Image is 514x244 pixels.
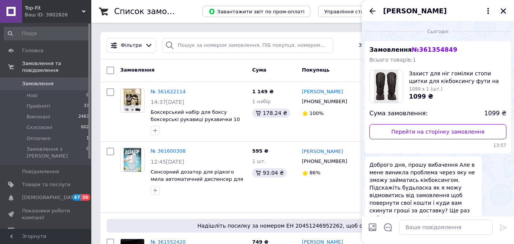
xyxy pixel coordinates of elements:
[4,27,90,40] input: Пошук
[22,60,91,74] span: Замовлення та повідомлення
[86,146,89,159] span: 0
[369,57,416,63] span: Всього товарів: 1
[369,161,477,222] span: Доброго дня, прошу вибачення Але в мене виникла проблема через яку не зможу займатись кікбоксинго...
[86,92,89,99] span: 0
[27,92,38,99] span: Нові
[72,194,81,201] span: 67
[324,9,382,14] span: Управління статусами
[120,88,145,113] a: Фото товару
[252,158,266,164] span: 1 шт.
[252,89,274,94] span: 1 149 ₴
[301,156,349,166] div: [PHONE_NUMBER]
[81,124,89,131] span: 602
[151,99,184,105] span: 14:37[DATE]
[409,86,442,92] span: 1099 x 1 (шт.)
[124,148,142,172] img: Фото товару
[318,6,388,17] button: Управління статусами
[84,103,89,110] span: 37
[358,42,410,49] span: Збережені фільтри:
[412,46,457,53] span: № 361354849
[369,46,457,53] span: Замовлення
[310,110,324,116] span: 100%
[22,227,42,234] span: Відгуки
[409,70,506,85] span: Захист для ніг гомілки стопи щитки для кікбоксингу фути на ноги накладки для тайського боксу мма ...
[151,89,186,94] a: № 361622114
[202,6,310,17] button: Завантажити звіт по пром-оплаті
[151,169,243,189] a: Сенсорний дозатор для рідкого мила автоматичний диспенсер для піни мильниця
[499,6,508,16] button: Закрити
[151,109,240,143] a: Боксерський набір для боксу боксерські рукавиці рукавички 10 унцій капа бинти екіпірування Venum ...
[302,67,330,73] span: Покупець
[25,11,91,18] div: Ваш ID: 3902826
[27,113,50,120] span: Виконані
[78,113,89,120] span: 2463
[484,109,506,118] span: 1099 ₴
[310,170,321,175] span: 86%
[110,222,496,230] span: Надішліть посилку за номером ЕН 20451246952262, щоб отримати оплату
[22,80,54,87] span: Замовлення
[369,142,506,149] span: 13:57 12.09.2025
[365,27,511,35] div: 12.09.2025
[369,109,428,118] span: Сума замовлення:
[301,97,349,107] div: [PHONE_NUMBER]
[22,194,78,201] span: [DEMOGRAPHIC_DATA]
[409,93,433,100] span: 1099 ₴
[383,6,447,16] span: [PERSON_NAME]
[22,207,70,221] span: Показники роботи компанії
[114,7,191,16] h1: Список замовлень
[151,159,184,165] span: 12:45[DATE]
[22,181,70,188] span: Товари та послуги
[162,38,333,53] input: Пошук за номером замовлення, ПІБ покупця, номером телефону, Email, номером накладної
[120,148,145,172] a: Фото товару
[22,47,43,54] span: Головна
[424,29,452,35] span: Сьогодні
[81,194,90,201] span: 36
[124,89,142,112] img: Фото товару
[252,99,271,104] span: 1 набір
[374,70,399,103] img: 6671010385_w160_h160_zahist-dlya-nig.jpg
[252,108,290,118] div: 178.24 ₴
[302,148,343,155] a: [PERSON_NAME]
[22,168,59,175] span: Повідомлення
[383,6,493,16] button: [PERSON_NAME]
[151,148,186,154] a: № 361600308
[27,146,86,159] span: Замовлення з [PERSON_NAME]
[121,42,142,49] span: Фільтри
[27,124,53,131] span: Скасовані
[252,168,287,177] div: 93.04 ₴
[25,5,82,11] span: Top-Fit
[252,148,269,154] span: 595 ₴
[208,8,304,15] span: Завантажити звіт по пром-оплаті
[368,6,377,16] button: Назад
[383,222,393,232] button: Відкрити шаблони відповідей
[86,135,89,142] span: 1
[27,135,51,142] span: Оплачені
[120,67,154,73] span: Замовлення
[252,67,266,73] span: Cума
[369,124,506,139] a: Перейти на сторінку замовлення
[302,88,343,96] a: [PERSON_NAME]
[27,103,50,110] span: Прийняті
